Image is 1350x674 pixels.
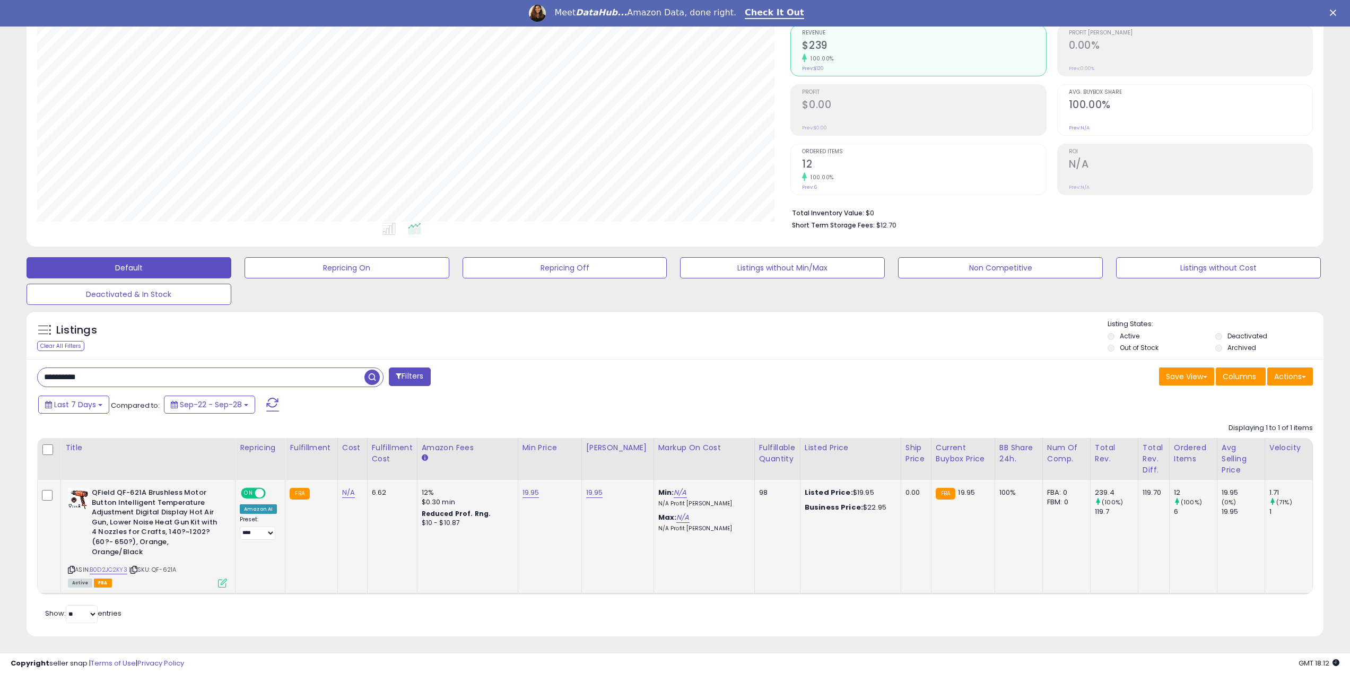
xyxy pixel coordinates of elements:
[802,30,1046,36] span: Revenue
[389,367,430,386] button: Filters
[1174,507,1217,517] div: 6
[792,221,875,230] b: Short Term Storage Fees:
[68,488,227,587] div: ASIN:
[1222,442,1260,476] div: Avg Selling Price
[38,396,109,414] button: Last 7 Days
[807,173,834,181] small: 100.00%
[802,125,827,131] small: Prev: $0.00
[658,487,674,497] b: Min:
[1047,442,1086,465] div: Num of Comp.
[1174,442,1213,465] div: Ordered Items
[805,503,893,512] div: $22.95
[111,400,160,410] span: Compared to:
[1181,498,1202,506] small: (100%)
[1095,442,1134,465] div: Total Rev.
[94,579,112,588] span: FBA
[1143,442,1165,476] div: Total Rev. Diff.
[342,442,363,453] div: Cost
[1069,39,1312,54] h2: 0.00%
[958,487,975,497] span: 19.95
[1269,442,1308,453] div: Velocity
[802,149,1046,155] span: Ordered Items
[802,158,1046,172] h2: 12
[905,488,923,497] div: 0.00
[658,442,750,453] div: Markup on Cost
[674,487,686,498] a: N/A
[876,220,896,230] span: $12.70
[936,442,990,465] div: Current Buybox Price
[264,489,281,498] span: OFF
[1069,90,1312,95] span: Avg. Buybox Share
[245,257,449,278] button: Repricing On
[422,453,428,463] small: Amazon Fees.
[936,488,955,500] small: FBA
[802,99,1046,113] h2: $0.00
[1276,498,1292,506] small: (71%)
[1069,149,1312,155] span: ROI
[802,65,824,72] small: Prev: $120
[1120,331,1139,340] label: Active
[56,323,97,338] h5: Listings
[1222,507,1265,517] div: 19.95
[576,7,627,17] i: DataHub...
[342,487,355,498] a: N/A
[290,488,309,500] small: FBA
[1227,343,1256,352] label: Archived
[68,488,89,509] img: 51St4GNtAvL._SL40_.jpg
[802,184,817,190] small: Prev: 6
[807,55,834,63] small: 100.00%
[422,519,510,528] div: $10 - $10.87
[1108,319,1323,329] p: Listing States:
[45,608,121,618] span: Show: entries
[463,257,667,278] button: Repricing Off
[905,442,927,465] div: Ship Price
[92,488,221,559] b: QField QF-621A Brushless Motor Button Intelligent Temperature Adjustment Digital Display Hot Air ...
[54,399,96,410] span: Last 7 Days
[898,257,1103,278] button: Non Competitive
[240,516,277,540] div: Preset:
[1069,125,1090,131] small: Prev: N/A
[240,504,277,514] div: Amazon AI
[554,7,736,18] div: Meet Amazon Data, done right.
[242,489,255,498] span: ON
[1069,30,1312,36] span: Profit [PERSON_NAME]
[1330,10,1340,16] div: Close
[805,488,893,497] div: $19.95
[1299,658,1339,668] span: 2025-10-7 18:12 GMT
[129,565,176,574] span: | SKU: QF-621A
[1095,488,1138,497] div: 239.4
[180,399,242,410] span: Sep-22 - Sep-28
[27,257,231,278] button: Default
[422,509,491,518] b: Reduced Prof. Rng.
[1095,507,1138,517] div: 119.7
[1222,498,1236,506] small: (0%)
[1267,367,1313,386] button: Actions
[1102,498,1123,506] small: (100%)
[745,7,804,19] a: Check It Out
[802,39,1046,54] h2: $239
[1227,331,1267,340] label: Deactivated
[658,525,746,532] p: N/A Profit [PERSON_NAME]
[137,658,184,668] a: Privacy Policy
[999,488,1034,497] div: 100%
[1116,257,1321,278] button: Listings without Cost
[1174,488,1217,497] div: 12
[1069,158,1312,172] h2: N/A
[1120,343,1159,352] label: Out of Stock
[422,497,510,507] div: $0.30 min
[586,442,649,453] div: [PERSON_NAME]
[1047,488,1082,497] div: FBA: 0
[1223,371,1256,382] span: Columns
[654,438,754,480] th: The percentage added to the cost of goods (COGS) that forms the calculator for Min & Max prices.
[792,206,1305,218] li: $0
[1216,367,1266,386] button: Columns
[90,565,127,574] a: B0D2JC2KY3
[529,5,546,22] img: Profile image for Georgie
[422,488,510,497] div: 12%
[1269,488,1312,497] div: 1.71
[802,90,1046,95] span: Profit
[1069,99,1312,113] h2: 100.00%
[805,502,863,512] b: Business Price:
[422,442,513,453] div: Amazon Fees
[164,396,255,414] button: Sep-22 - Sep-28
